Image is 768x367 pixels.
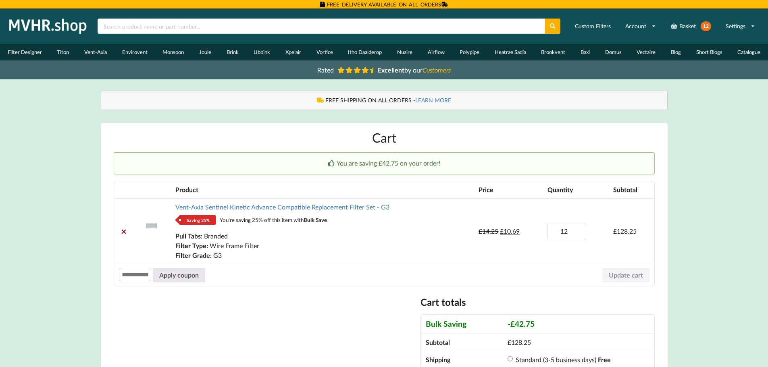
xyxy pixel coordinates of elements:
th: Subtotal [608,181,654,198]
a: Catalogue [730,44,768,60]
span: by our [378,66,451,74]
button: Update cart [602,268,649,282]
dt: Filter Type: [175,241,208,251]
a: Baxi [573,44,597,60]
a: Settings [720,19,760,33]
a: Custom Filters [570,19,616,33]
a: Heatrae Sadia [487,44,534,60]
a: Xpelair [278,44,309,60]
a: Basket12 [665,17,716,35]
img: Vent-Axia Sentinel Kinetic Advance Compatible MVHR Filter Replacement Set from MVHR.shop [145,219,158,232]
span: £ [510,319,515,328]
span: Rated [317,66,334,74]
div: Saving 25% [180,215,216,225]
a: Remove Vent-Axia Sentinel Kinetic Advance Compatible Replacement Filter Set - G3 Saving 25% You'r... [119,226,129,236]
a: Vent-Axia Sentinel Kinetic Advance Compatible Replacement Filter Set - G3 [175,203,389,211]
input: Product quantity [547,223,586,240]
a: Domus [597,44,629,60]
p: Wire Frame Filter [175,241,469,251]
a: Polypipe [452,44,487,60]
dt: Pull Tabs: [175,231,202,241]
a: Brookvent [534,44,573,60]
a: Vectaire [629,44,664,60]
button: Apply coupon [153,268,205,282]
a: Short Blogs [689,44,730,60]
bdi: 42.75 [510,319,535,328]
p: You are saving £42.75 on your order! [123,159,645,168]
i: Customers [423,66,451,74]
a: LEARN MORE [415,97,451,104]
h1: Cart [114,129,655,146]
bdi: 14.25 [479,227,498,235]
b: Bulk Save [304,217,327,223]
th: Subtotal [421,334,502,351]
a: Airflow [420,44,452,60]
span: £ [500,227,504,235]
a: Vent-Axia [77,44,114,60]
a: Itho Daalderop [340,44,389,60]
a: Nuaire [389,44,420,60]
a: Blog [663,44,689,60]
bdi: 10.69 [500,227,520,235]
a: Monsoon [155,44,192,60]
p: G3 [175,251,469,260]
img: mvhr.shop.png [6,16,90,36]
b: Excellent [378,66,404,74]
th: Bulk Saving [421,315,502,334]
h2: Cart totals [420,296,654,309]
div: You're saving 25% off this item with [220,215,327,225]
th: Price [474,181,543,198]
span: £ [508,338,511,346]
a: Vortice [309,44,341,60]
td: - [503,315,654,334]
a: Ubbink [246,44,278,60]
th: Product [171,181,474,198]
dt: Filter Grade: [175,251,212,260]
th: Quantity [543,181,608,198]
a: Envirovent [114,44,155,60]
label: Standard (3-5 business days) [516,356,596,363]
a: Joule [191,44,219,60]
span: £ [479,227,482,235]
a: Rated Excellentby ourCustomers [312,63,457,77]
a: Titon [50,44,77,60]
p: Branded [175,231,469,241]
div: FREE SHIPPING ON ALL ORDERS - [109,96,659,104]
a: Account [620,19,661,33]
span: 12 [701,21,711,31]
bdi: 128.25 [508,338,531,346]
a: Brink [219,44,246,60]
input: Search product name or part number... [98,19,545,34]
bdi: 128.25 [613,227,637,235]
span: £ [613,227,617,235]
